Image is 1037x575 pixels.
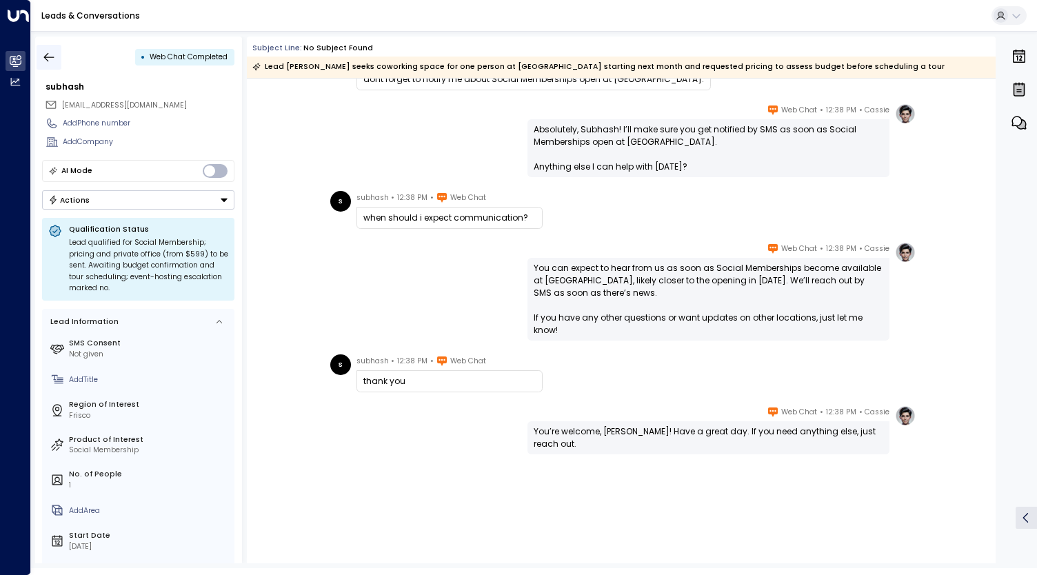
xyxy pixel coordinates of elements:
div: AddArea [69,505,230,516]
img: profile-logo.png [895,242,916,263]
div: AI Mode [61,164,92,178]
span: Cassie [865,405,889,419]
p: Qualification Status [69,224,228,234]
span: Subject Line: [252,43,302,53]
div: Lead [PERSON_NAME] seeks coworking space for one person at [GEOGRAPHIC_DATA] starting next month ... [252,60,945,74]
div: AddTitle [69,374,230,385]
span: subhash [356,191,389,205]
span: • [820,103,823,117]
div: Absolutely, Subhash! I’ll make sure you get notified by SMS as soon as Social Memberships open at... [534,123,883,173]
div: AddCompany [63,137,234,148]
div: s [330,354,351,375]
span: 12:38 PM [826,405,856,419]
span: 12:38 PM [397,191,427,205]
div: [DATE] [69,541,230,552]
label: No. of People [69,469,230,480]
span: • [859,242,863,256]
span: subhash [356,354,389,368]
div: subhash [46,81,234,93]
span: Web Chat [781,103,817,117]
label: Region of Interest [69,399,230,410]
span: Web Chat [781,405,817,419]
span: Web Chat [450,354,486,368]
div: Actions [48,195,90,205]
div: Lead qualified for Social Membership; pricing and private office (from $599) to be sent. Awaiting... [69,237,228,294]
span: 12:38 PM [397,354,427,368]
div: dont forget to notify me about Social Memberships open at [GEOGRAPHIC_DATA]. [363,73,704,85]
img: profile-logo.png [895,405,916,426]
div: AddPhone number [63,118,234,129]
div: 1 [69,480,230,491]
div: s [330,191,351,212]
span: Cassie [865,103,889,117]
div: • [141,48,145,66]
div: Button group with a nested menu [42,190,234,210]
span: • [859,103,863,117]
div: thank you [363,375,536,387]
span: Cassie [865,242,889,256]
span: • [859,405,863,419]
div: No subject found [303,43,373,54]
div: when should i expect communication? [363,212,536,224]
span: • [430,354,434,368]
div: Not given [69,349,230,360]
span: Web Chat [450,191,486,205]
span: • [820,242,823,256]
span: 12:38 PM [826,103,856,117]
div: Social Membership [69,445,230,456]
div: Lead Information [47,316,119,327]
label: Product of Interest [69,434,230,445]
span: • [391,354,394,368]
label: SMS Consent [69,338,230,349]
span: Web Chat Completed [150,52,228,62]
div: Frisco [69,410,230,421]
label: Start Date [69,530,230,541]
img: profile-logo.png [895,103,916,124]
span: subhash@gatitaa.com [62,100,187,111]
span: Web Chat [781,242,817,256]
span: • [430,191,434,205]
a: Leads & Conversations [41,10,140,21]
button: Actions [42,190,234,210]
span: 12:38 PM [826,242,856,256]
span: [EMAIL_ADDRESS][DOMAIN_NAME] [62,100,187,110]
div: You’re welcome, [PERSON_NAME]! Have a great day. If you need anything else, just reach out. [534,425,883,450]
span: • [391,191,394,205]
span: • [820,405,823,419]
div: You can expect to hear from us as soon as Social Memberships become available at [GEOGRAPHIC_DATA... [534,262,883,336]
